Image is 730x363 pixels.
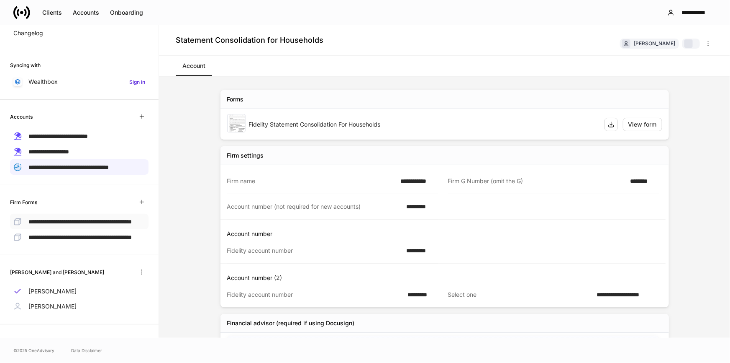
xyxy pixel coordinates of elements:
div: [PERSON_NAME] [634,39,675,47]
a: Account [176,56,212,76]
div: Financial advisor (required if using Docusign) [227,319,355,327]
p: Wealthbox [28,78,58,86]
h6: Syncing with [10,61,41,69]
a: WealthboxSign in [10,74,149,89]
div: Firm settings [227,151,264,160]
button: View form [623,118,662,131]
button: Clients [37,6,67,19]
span: © 2025 OneAdvisory [13,347,54,354]
h6: [PERSON_NAME] and [PERSON_NAME] [10,268,104,276]
div: Accounts [73,8,99,17]
p: Account number [227,230,666,238]
p: Changelog [13,29,43,37]
button: Onboarding [105,6,149,19]
p: Account number (2) [227,274,666,282]
p: [PERSON_NAME] [28,287,77,296]
div: Firm name [227,177,395,185]
button: Accounts [67,6,105,19]
div: Select one [448,290,592,299]
a: [PERSON_NAME] [10,299,149,314]
div: Forms [227,95,244,104]
div: Fidelity account number [227,246,402,255]
a: Data Disclaimer [71,347,102,354]
div: Fidelity Statement Consolidation For Households [249,120,598,129]
a: [PERSON_NAME] [10,284,149,299]
h6: Sign in [129,78,145,86]
h6: Accounts [10,113,33,121]
div: Fidelity account number [227,290,402,299]
a: Changelog [10,26,149,41]
div: Clients [42,8,62,17]
h4: Statement Consolidation for Households [176,35,323,45]
p: [PERSON_NAME] [28,302,77,311]
div: Account number (not required for new accounts) [227,202,402,211]
div: View form [628,120,657,129]
div: Firm G Number (omit the G) [448,177,625,185]
div: Onboarding [110,8,143,17]
h6: Firm Forms [10,198,37,206]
